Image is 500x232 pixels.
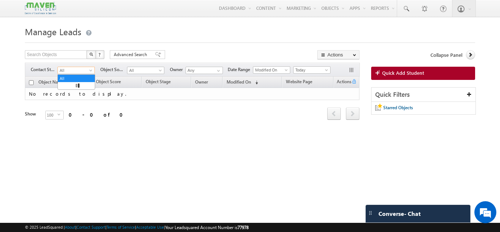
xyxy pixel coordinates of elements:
[238,225,249,230] span: 77978
[57,113,63,116] span: select
[252,80,258,85] span: (sorted descending)
[253,67,288,73] span: Modified On
[195,79,208,85] span: Owner
[346,107,359,120] span: next
[382,70,424,76] span: Quick Add Student
[383,105,413,110] span: Starred Objects
[46,111,57,119] span: 100
[107,225,135,229] a: Terms of Service
[146,79,171,84] span: Object Stage
[25,88,359,100] td: No records to display.
[25,111,40,117] div: Show
[65,225,75,229] a: About
[371,67,475,80] a: Quick Add Student
[127,67,162,74] span: All
[372,88,475,102] div: Quick Filters
[136,225,164,229] a: Acceptable Use
[327,107,341,120] span: prev
[77,225,105,229] a: Contact Support
[89,52,93,56] img: Search
[100,66,127,73] span: Object Source
[334,78,351,87] span: Actions
[213,67,222,74] a: Show All Items
[114,51,149,58] span: Advanced Search
[25,26,81,37] span: Manage Leads
[58,75,95,82] a: All
[186,67,223,74] input: Type to Search
[317,50,359,59] button: Actions
[96,50,104,59] button: ?
[127,67,164,74] a: All
[58,67,93,74] span: All
[228,66,253,73] span: Date Range
[430,52,462,58] span: Collapse Panel
[35,78,68,88] a: Object Name
[282,78,316,87] a: Website Page
[57,67,95,74] a: All
[165,225,249,230] span: Your Leadsquared Account Number is
[57,74,95,90] ul: All
[253,66,290,74] a: Modified On
[170,66,186,73] span: Owner
[92,78,124,87] a: Object Score
[25,224,249,231] span: © 2025 LeadSquared | | | | |
[142,78,174,87] a: Object Stage
[293,66,331,74] a: Today
[69,110,127,119] div: 0 - 0 of 0
[294,67,328,73] span: Today
[98,51,102,58] span: ?
[327,108,341,120] a: prev
[31,66,57,73] span: Contact Stage
[25,2,56,15] img: Custom Logo
[346,108,359,120] a: next
[286,79,312,84] span: Website Page
[223,78,262,87] a: Modified On (sorted descending)
[29,80,34,85] input: Check all records
[367,210,373,216] img: carter-drag
[378,210,421,217] span: Converse - Chat
[227,79,251,85] span: Modified On
[96,79,121,84] span: Object Score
